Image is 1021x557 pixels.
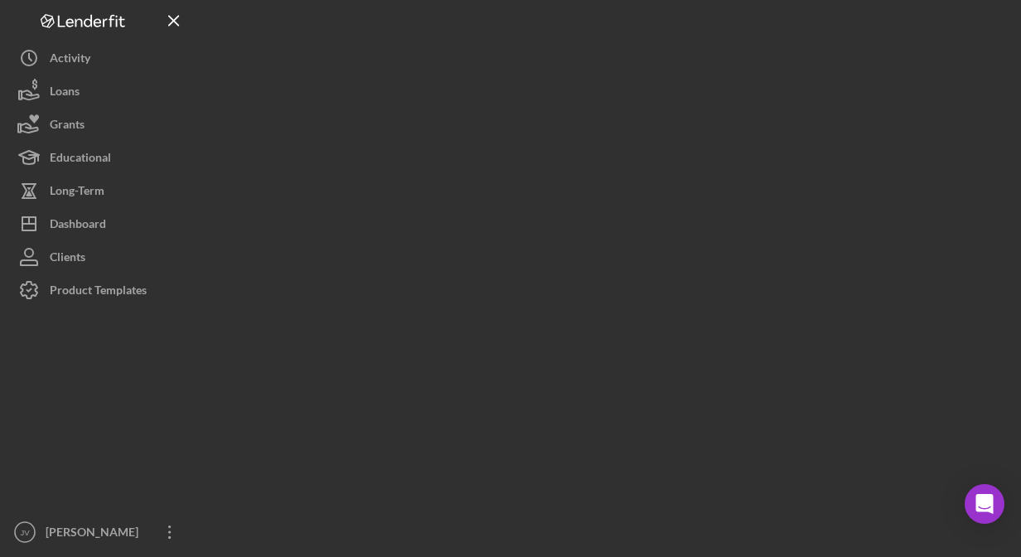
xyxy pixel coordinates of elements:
[50,108,85,145] div: Grants
[50,240,85,278] div: Clients
[8,240,191,274] button: Clients
[8,174,191,207] button: Long-Term
[8,75,191,108] button: Loans
[8,41,191,75] button: Activity
[8,207,191,240] button: Dashboard
[8,516,191,549] button: JV[PERSON_NAME]
[50,174,104,211] div: Long-Term
[50,75,80,112] div: Loans
[8,141,191,174] button: Educational
[50,207,106,245] div: Dashboard
[41,516,149,553] div: [PERSON_NAME]
[50,141,111,178] div: Educational
[50,41,90,79] div: Activity
[8,274,191,307] button: Product Templates
[20,528,30,537] text: JV
[50,274,147,311] div: Product Templates
[965,484,1004,524] div: Open Intercom Messenger
[8,108,191,141] button: Grants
